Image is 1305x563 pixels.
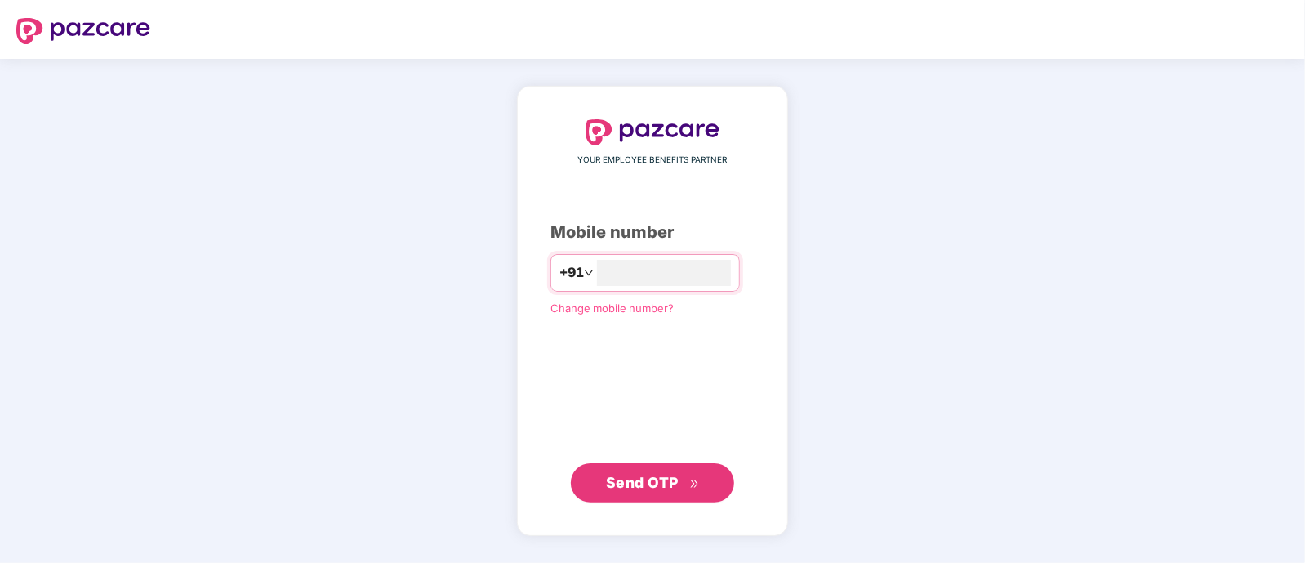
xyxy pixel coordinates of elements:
[550,302,674,315] a: Change mobile number?
[578,154,728,167] span: YOUR EMPLOYEE BENEFITS PARTNER
[571,463,734,503] button: Send OTPdouble-right
[586,119,719,145] img: logo
[584,268,594,278] span: down
[16,18,150,44] img: logo
[559,262,584,283] span: +91
[606,474,679,491] span: Send OTP
[689,479,700,489] span: double-right
[550,220,755,245] div: Mobile number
